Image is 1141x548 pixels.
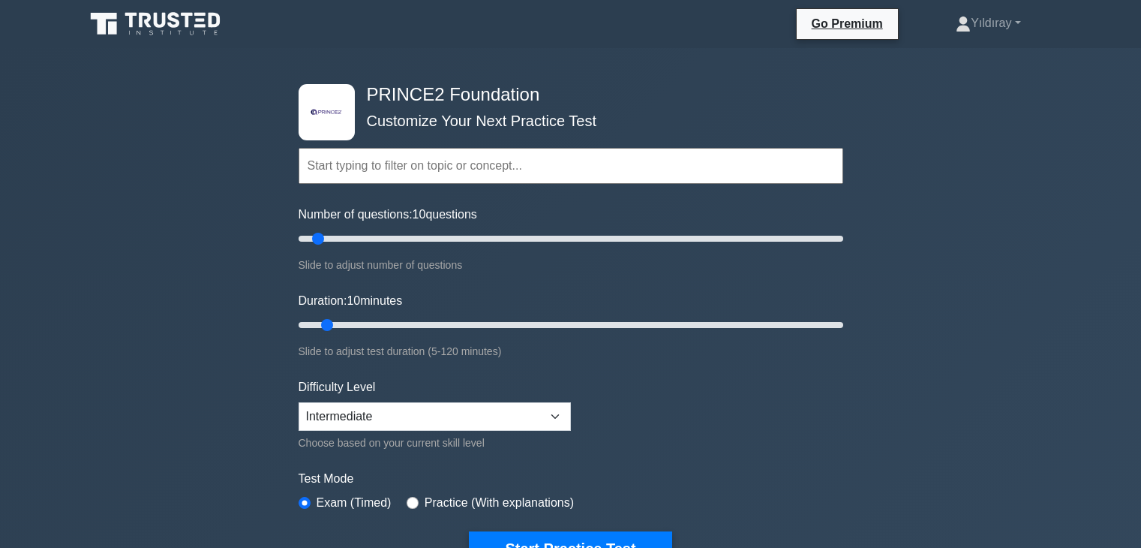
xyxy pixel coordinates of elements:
label: Test Mode [299,470,843,488]
h4: PRINCE2 Foundation [361,84,770,106]
label: Exam (Timed) [317,494,392,512]
input: Start typing to filter on topic or concept... [299,148,843,184]
div: Slide to adjust test duration (5-120 minutes) [299,342,843,360]
a: Go Premium [803,14,892,33]
a: Yıldıray [920,8,1056,38]
label: Difficulty Level [299,378,376,396]
label: Practice (With explanations) [425,494,574,512]
div: Choose based on your current skill level [299,434,571,452]
label: Duration: minutes [299,292,403,310]
div: Slide to adjust number of questions [299,256,843,274]
span: 10 [347,294,360,307]
span: 10 [413,208,426,221]
label: Number of questions: questions [299,206,477,224]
